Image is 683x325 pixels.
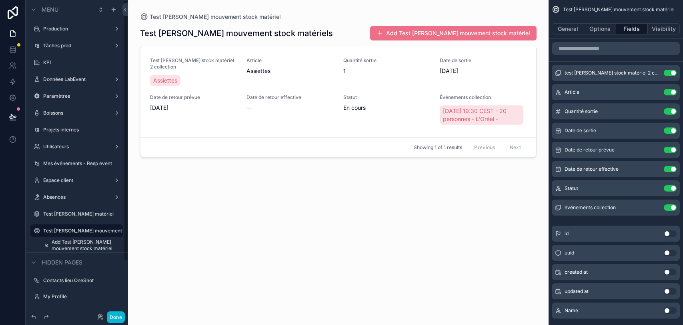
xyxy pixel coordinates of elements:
[343,57,430,64] span: Quantité sortie
[153,77,177,85] span: Assiettes
[140,46,536,137] a: Test [PERSON_NAME] stock matériel 2 collectionAssiettesArticleAssiettesQuantité sortie1Date de so...
[440,105,523,125] a: [DATE] 19:30 CEST - 20 personnes - L'Oréal -
[565,127,596,134] span: Date de sortie
[43,42,110,49] label: Tâches prod
[565,147,615,153] span: Date de retour prévue
[343,67,430,75] span: 1
[343,104,430,112] span: En cours
[42,258,82,266] span: Hidden pages
[246,57,333,64] span: Article
[565,185,578,192] span: Statut
[140,13,281,21] a: Test [PERSON_NAME] mouvement stock matériel
[414,144,462,151] span: Showing 1 of 1 results
[616,23,648,34] button: Fields
[565,70,661,76] span: test [PERSON_NAME] stock matériel 2 collection
[150,75,180,86] a: Assiettes
[440,57,527,64] span: Date de sortie
[246,94,333,101] span: Date de retour effective
[43,228,122,234] label: Test [PERSON_NAME] mouvement stock matériel
[565,204,616,211] span: événements collection
[43,59,122,66] label: KPI
[150,94,237,101] span: Date de retour prévue
[43,211,122,217] label: Test [PERSON_NAME] matériel
[440,67,527,75] span: [DATE]
[107,311,125,323] button: Done
[42,6,58,14] span: Menu
[52,239,118,252] span: Add Test [PERSON_NAME] mouvement stock matériel
[552,23,584,34] button: General
[443,107,520,123] span: [DATE] 19:30 CEST - 20 personnes - L'Oréal -
[565,307,578,314] span: Name
[440,94,527,101] span: Événements collection
[565,166,619,172] span: Date de retour effective
[343,94,430,101] span: Statut
[246,104,251,112] span: --
[648,23,680,34] button: Visibility
[563,6,675,13] span: Test [PERSON_NAME] mouvement stock matériel
[43,93,110,99] label: Paramètres
[43,143,110,150] label: Utilisateurs
[43,127,122,133] label: Projets internes
[565,230,569,237] span: id
[40,239,123,252] a: Add Test [PERSON_NAME] mouvement stock matériel
[140,28,333,39] h1: Test [PERSON_NAME] mouvement stock matériels
[370,26,537,40] button: Add Test [PERSON_NAME] mouvement stock matériel
[150,13,281,21] span: Test [PERSON_NAME] mouvement stock matériel
[246,67,333,75] span: Assiettes
[584,23,616,34] button: Options
[150,104,237,112] span: [DATE]
[43,160,122,167] label: Mes événements - Resp event
[43,177,110,184] label: Espace client
[43,26,110,32] label: Production
[43,293,122,300] label: My Profile
[43,76,110,83] label: Données LabEvent
[43,277,122,284] label: Contacts lieu OneShot
[43,110,110,116] label: Boissons
[150,57,237,70] span: Test [PERSON_NAME] stock matériel 2 collection
[565,108,598,115] span: Quantité sortie
[565,89,579,95] span: Article
[43,194,110,200] label: Absences
[565,269,588,275] span: created at
[565,250,574,256] span: uuid
[565,288,589,295] span: updated at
